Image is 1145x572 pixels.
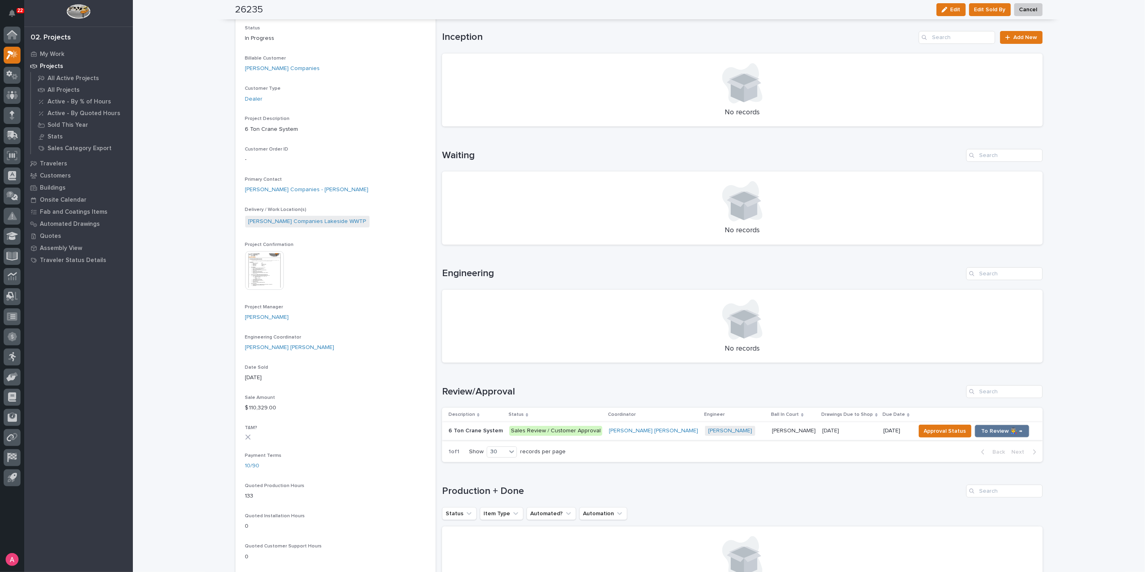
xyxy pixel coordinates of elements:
a: Assembly View [24,242,133,254]
span: Delivery / Work Location(s) [245,207,307,212]
span: To Review 👨‍🏭 → [982,426,1023,436]
p: Quotes [40,233,61,240]
button: Edit [936,3,966,16]
a: Customers [24,169,133,182]
p: Description [448,410,475,419]
a: Sales Category Export [31,142,133,154]
span: Edit Sold By [974,5,1006,14]
button: Item Type [480,507,523,520]
p: 1 of 1 [442,442,466,462]
span: Cancel [1019,5,1038,14]
a: Active - By % of Hours [31,96,133,107]
p: records per page [520,448,566,455]
span: Status [245,26,260,31]
a: [PERSON_NAME] Companies [245,64,320,73]
span: Customer Type [245,86,281,91]
img: Workspace Logo [66,4,90,19]
p: $ 110,329.00 [245,404,426,412]
span: Approval Status [924,426,966,436]
div: Sales Review / Customer Approval [509,426,602,436]
a: Traveler Status Details [24,254,133,266]
p: Coordinator [608,410,636,419]
p: Active - By % of Hours [48,98,111,105]
span: Date Sold [245,365,269,370]
p: Sales Category Export [48,145,112,152]
a: All Projects [31,84,133,95]
span: Billable Customer [245,56,286,61]
a: Dealer [245,95,263,103]
a: Active - By Quoted Hours [31,107,133,119]
button: Approval Status [919,425,971,438]
a: Quotes [24,230,133,242]
p: 22 [18,8,23,13]
span: Payment Terms [245,453,282,458]
input: Search [966,485,1043,498]
h1: Engineering [442,268,963,279]
p: No records [452,345,1033,353]
p: 0 [245,522,426,531]
span: Customer Order ID [245,147,289,152]
a: [PERSON_NAME] [245,313,289,322]
p: All Active Projects [48,75,99,82]
a: Fab and Coatings Items [24,206,133,218]
a: Stats [31,131,133,142]
h2: 26235 [236,4,263,16]
span: Project Description [245,116,290,121]
span: T&M? [245,425,258,430]
p: Travelers [40,160,67,167]
span: Primary Contact [245,177,282,182]
div: 02. Projects [31,33,71,42]
span: Quoted Production Hours [245,483,305,488]
p: - [245,155,426,164]
span: Back [988,448,1005,456]
p: Buildings [40,184,66,192]
p: No records [452,108,1033,117]
p: Status [508,410,524,419]
a: [PERSON_NAME] Companies Lakeside WWTP [248,217,366,226]
div: Search [966,385,1043,398]
button: Back [975,448,1009,456]
p: Drawings Due to Shop [822,410,873,419]
div: 30 [487,448,506,456]
button: Cancel [1014,3,1043,16]
p: Due Date [883,410,905,419]
span: Engineering Coordinator [245,335,302,340]
input: Search [966,267,1043,280]
p: Fab and Coatings Items [40,209,107,216]
p: Show [469,448,484,455]
p: 0 [245,553,426,561]
p: Customers [40,172,71,180]
span: Sale Amount [245,395,275,400]
button: Next [1009,448,1043,456]
button: Status [442,507,477,520]
p: Traveler Status Details [40,257,106,264]
p: [DATE] [823,426,841,434]
a: All Active Projects [31,72,133,84]
a: Sold This Year [31,119,133,130]
a: [PERSON_NAME] [PERSON_NAME] [245,343,335,352]
a: Projects [24,60,133,72]
h1: Inception [442,31,916,43]
p: My Work [40,51,64,58]
button: Notifications [4,5,21,22]
button: Automation [579,507,627,520]
p: All Projects [48,87,80,94]
a: Automated Drawings [24,218,133,230]
span: Project Confirmation [245,242,294,247]
p: Assembly View [40,245,82,252]
a: 10/90 [245,462,260,470]
a: [PERSON_NAME] [PERSON_NAME] [609,427,699,434]
span: Add New [1014,35,1038,40]
p: Active - By Quoted Hours [48,110,120,117]
p: 133 [245,492,426,500]
a: My Work [24,48,133,60]
button: To Review 👨‍🏭 → [975,425,1029,438]
input: Search [966,149,1043,162]
span: Quoted Installation Hours [245,514,305,518]
button: Automated? [527,507,576,520]
h1: Waiting [442,150,963,161]
p: Stats [48,133,63,140]
a: Travelers [24,157,133,169]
